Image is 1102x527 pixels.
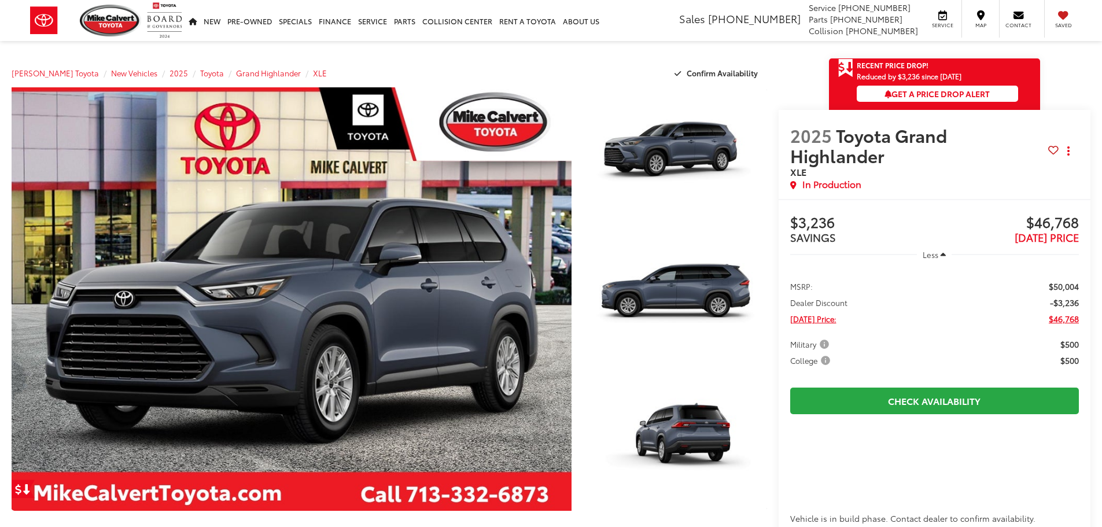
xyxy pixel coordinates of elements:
[790,230,836,245] span: SAVINGS
[1015,230,1079,245] span: [DATE] PRICE
[1049,281,1079,292] span: $50,004
[802,178,861,191] span: In Production
[582,230,768,369] img: 2025 Toyota Grand Highlander XLE
[679,11,705,26] span: Sales
[1050,297,1079,308] span: -$3,236
[917,244,952,265] button: Less
[857,60,928,70] span: Recent Price Drop!
[829,58,1040,72] a: Get Price Drop Alert Recent Price Drop!
[790,165,806,178] span: XLE
[934,215,1079,232] span: $46,768
[790,313,836,325] span: [DATE] Price:
[200,68,224,78] a: Toyota
[236,68,301,78] a: Grand Highlander
[857,72,1018,80] span: Reduced by $3,236 since [DATE]
[846,25,918,36] span: [PHONE_NUMBER]
[790,388,1079,414] a: Check Availability
[790,338,833,350] button: Military
[930,21,956,29] span: Service
[12,68,99,78] a: [PERSON_NAME] Toyota
[790,281,813,292] span: MSRP:
[1060,338,1079,350] span: $500
[584,231,767,368] a: Expand Photo 2
[968,21,993,29] span: Map
[790,123,832,148] span: 2025
[708,11,801,26] span: [PHONE_NUMBER]
[809,13,828,25] span: Parts
[6,85,577,513] img: 2025 Toyota Grand Highlander XLE
[111,68,157,78] a: New Vehicles
[790,355,834,366] button: College
[923,249,938,260] span: Less
[582,373,768,512] img: 2025 Toyota Grand Highlander XLE
[313,68,327,78] a: XLE
[838,2,911,13] span: [PHONE_NUMBER]
[809,25,843,36] span: Collision
[790,355,832,366] span: College
[790,123,947,168] span: Toyota Grand Highlander
[790,338,831,350] span: Military
[582,86,768,226] img: 2025 Toyota Grand Highlander XLE
[790,215,935,232] span: $3,236
[12,480,35,498] a: Get Price Drop Alert
[1060,355,1079,366] span: $500
[838,58,853,78] span: Get Price Drop Alert
[809,2,836,13] span: Service
[668,63,767,83] button: Confirm Availability
[80,5,141,36] img: Mike Calvert Toyota
[687,68,758,78] span: Confirm Availability
[884,88,990,99] span: Get a Price Drop Alert
[1049,313,1079,325] span: $46,768
[790,426,1079,513] iframe: Finance Tool
[830,13,902,25] span: [PHONE_NUMBER]
[12,87,572,511] a: Expand Photo 0
[790,297,847,308] span: Dealer Discount
[1067,146,1070,156] span: dropdown dots
[1051,21,1076,29] span: Saved
[169,68,188,78] a: 2025
[584,374,767,511] a: Expand Photo 3
[1005,21,1031,29] span: Contact
[584,87,767,224] a: Expand Photo 1
[1059,141,1079,161] button: Actions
